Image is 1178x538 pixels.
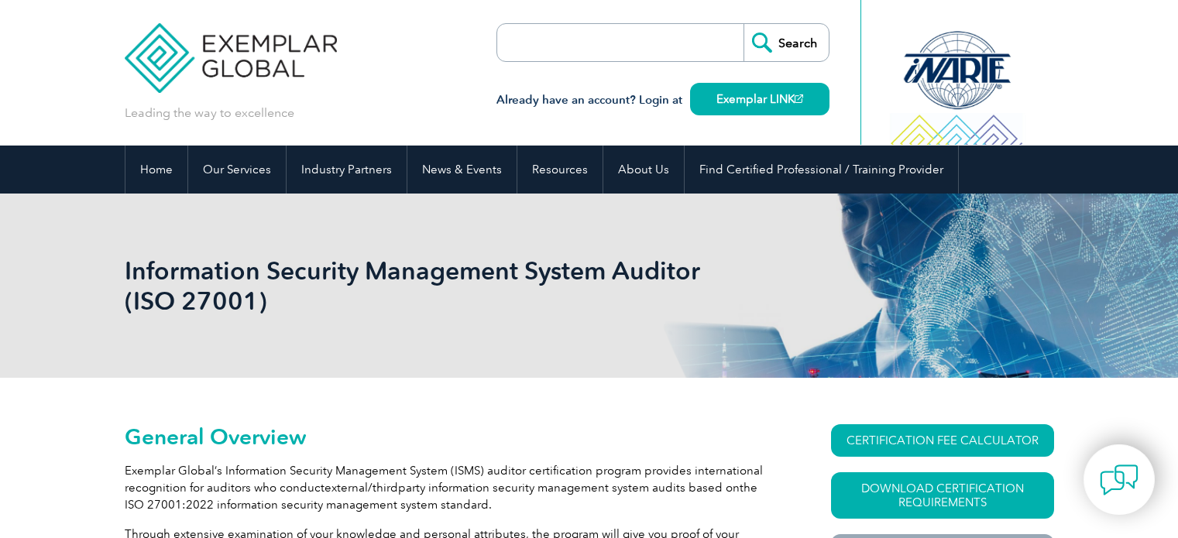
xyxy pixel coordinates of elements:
[398,481,740,495] span: party information security management system audits based on
[125,462,775,513] p: Exemplar Global’s Information Security Management System (ISMS) auditor certification program pro...
[795,94,803,103] img: open_square.png
[496,91,829,110] h3: Already have an account? Login at
[125,424,775,449] h2: General Overview
[685,146,958,194] a: Find Certified Professional / Training Provider
[125,255,720,316] h1: Information Security Management System Auditor (ISO 27001)
[1100,461,1139,499] img: contact-chat.png
[831,472,1054,519] a: Download Certification Requirements
[517,146,603,194] a: Resources
[325,481,398,495] span: external/third
[125,105,294,122] p: Leading the way to excellence
[407,146,517,194] a: News & Events
[125,146,187,194] a: Home
[287,146,407,194] a: Industry Partners
[690,83,829,115] a: Exemplar LINK
[603,146,684,194] a: About Us
[188,146,286,194] a: Our Services
[744,24,829,61] input: Search
[831,424,1054,457] a: CERTIFICATION FEE CALCULATOR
